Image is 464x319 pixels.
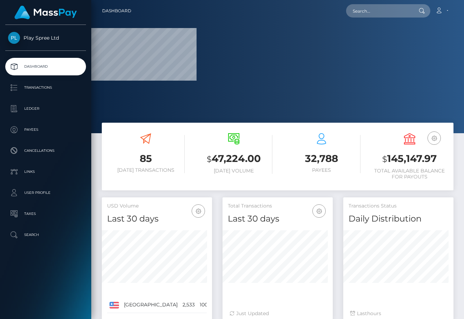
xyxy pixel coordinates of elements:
a: Dashboard [102,4,131,18]
p: Payees [8,124,83,135]
h6: [DATE] Volume [195,168,273,174]
a: Search [5,226,86,244]
a: User Profile [5,184,86,202]
a: Taxes [5,205,86,223]
img: Play Spree Ltd [8,32,20,44]
input: Search... [346,4,412,18]
p: Search [8,230,83,240]
a: Transactions [5,79,86,96]
p: Taxes [8,209,83,219]
p: User Profile [8,188,83,198]
h6: Payees [283,167,360,173]
p: Ledger [8,103,83,114]
a: Ledger [5,100,86,117]
span: Play Spree Ltd [5,35,86,41]
p: Links [8,167,83,177]
p: Dashboard [8,61,83,72]
a: Cancellations [5,142,86,159]
h5: Transactions Status [349,203,448,210]
img: US.png [110,302,119,308]
h5: Total Transactions [228,203,327,210]
td: [GEOGRAPHIC_DATA] [121,297,180,313]
a: Payees [5,121,86,138]
a: Links [5,163,86,181]
h6: [DATE] Transactions [107,167,185,173]
h3: 145,147.97 [371,152,449,166]
h3: 32,788 [283,152,360,165]
h3: 47,224.00 [195,152,273,166]
h4: Daily Distribution [349,213,448,225]
div: Last hours [350,310,446,317]
h5: USD Volume [107,203,207,210]
td: 2,533 [180,297,197,313]
small: $ [382,154,387,164]
p: Transactions [8,82,83,93]
img: MassPay Logo [14,6,77,19]
p: Cancellations [8,145,83,156]
td: 100.00% [197,297,222,313]
div: Just Updated [230,310,326,317]
a: Dashboard [5,58,86,75]
h6: Total Available Balance for Payouts [371,168,449,180]
small: $ [207,154,212,164]
h3: 85 [107,152,185,165]
h4: Last 30 days [228,213,327,225]
h4: Last 30 days [107,213,207,225]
